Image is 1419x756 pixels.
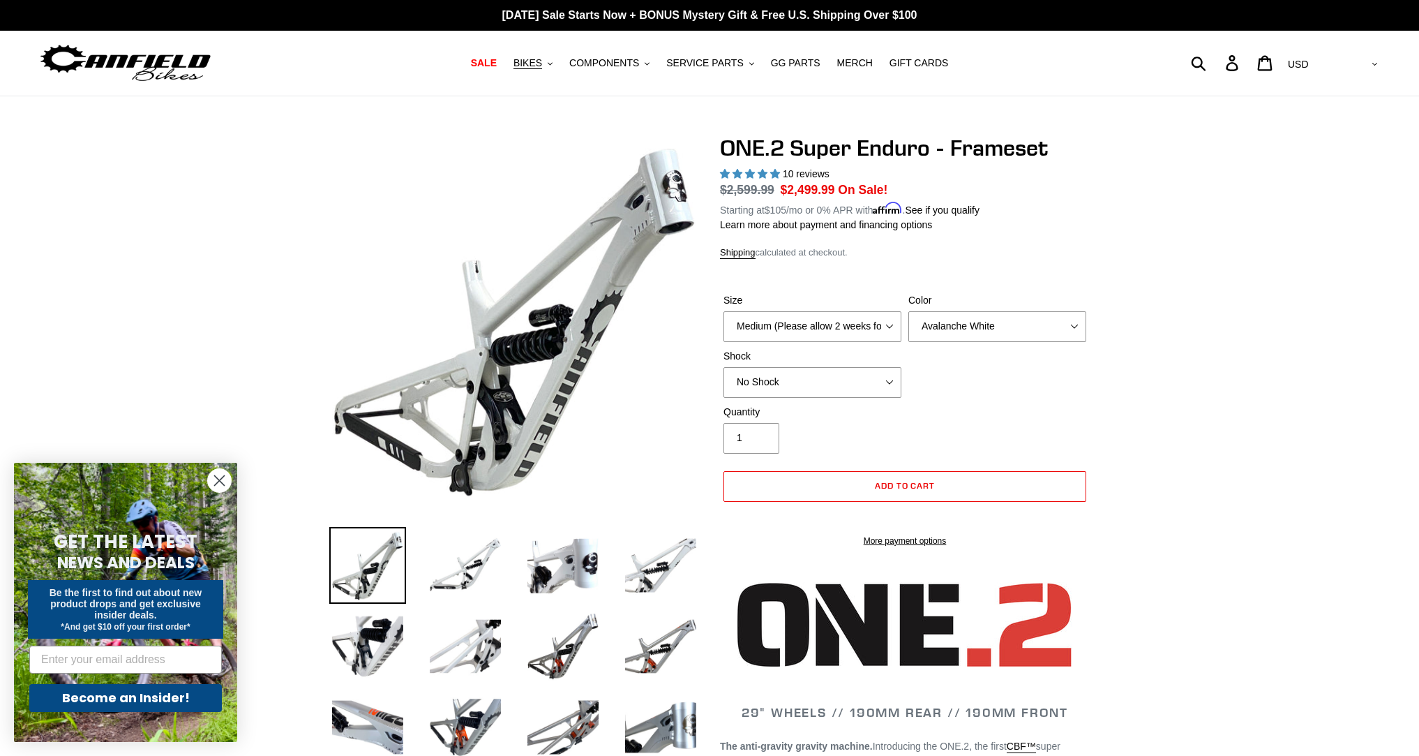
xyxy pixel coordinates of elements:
[723,349,901,364] label: Shock
[873,741,1007,752] span: Introducing the ONE.2, the first
[873,202,902,214] span: Affirm
[720,741,873,752] strong: The anti-gravity gravity machine.
[57,551,195,574] span: NEWS AND DEALS
[569,57,639,69] span: COMPONENTS
[720,246,1090,260] div: calculated at checkout.
[837,57,873,69] span: MERCH
[764,54,827,73] a: GG PARTS
[562,54,656,73] button: COMPONENTS
[207,468,232,493] button: Close dialog
[771,57,820,69] span: GG PARTS
[29,684,222,712] button: Become an Insider!
[525,608,601,685] img: Load image into Gallery viewer, ONE.2 Super Enduro - Frameset
[723,471,1086,502] button: Add to cart
[720,183,774,197] s: $2,599.99
[783,168,829,179] span: 10 reviews
[889,57,949,69] span: GIFT CARDS
[723,535,1086,547] a: More payment options
[830,54,880,73] a: MERCH
[720,168,783,179] span: 5.00 stars
[838,181,887,199] span: On Sale!
[875,480,936,491] span: Add to cart
[720,200,979,218] p: Starting at /mo or 0% APR with .
[525,527,601,604] img: Load image into Gallery viewer, ONE.2 Super Enduro - Frameset
[1199,47,1234,78] input: Search
[1007,741,1036,753] a: CBF™
[329,527,406,604] img: Load image into Gallery viewer, ONE.2 Super Enduro - Frameset
[723,405,901,420] label: Quantity
[50,587,202,621] span: Be the first to find out about new product drops and get exclusive insider deals.
[513,57,542,69] span: BIKES
[720,247,756,259] a: Shipping
[742,704,1068,720] span: 29" WHEELS // 190MM REAR // 190MM FRONT
[908,293,1086,308] label: Color
[54,529,197,554] span: GET THE LATEST
[506,54,560,73] button: BIKES
[38,41,213,85] img: Canfield Bikes
[61,622,190,632] span: *And get $10 off your first order*
[659,54,760,73] button: SERVICE PARTS
[471,57,497,69] span: SALE
[765,205,786,216] span: $105
[329,608,406,685] img: Load image into Gallery viewer, ONE.2 Super Enduro - Frameset
[883,54,956,73] a: GIFT CARDS
[781,183,835,197] span: $2,499.99
[29,646,222,674] input: Enter your email address
[723,293,901,308] label: Size
[666,57,743,69] span: SERVICE PARTS
[622,608,699,685] img: Load image into Gallery viewer, ONE.2 Super Enduro - Frameset
[905,205,979,216] a: See if you qualify - Learn more about Affirm Financing (opens in modal)
[464,54,504,73] a: SALE
[427,608,504,685] img: Load image into Gallery viewer, ONE.2 Super Enduro - Frameset
[427,527,504,604] img: Load image into Gallery viewer, ONE.2 Super Enduro - Frameset
[720,135,1090,161] h1: ONE.2 Super Enduro - Frameset
[622,527,699,604] img: Load image into Gallery viewer, ONE.2 Super Enduro - Frameset
[720,219,932,230] a: Learn more about payment and financing options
